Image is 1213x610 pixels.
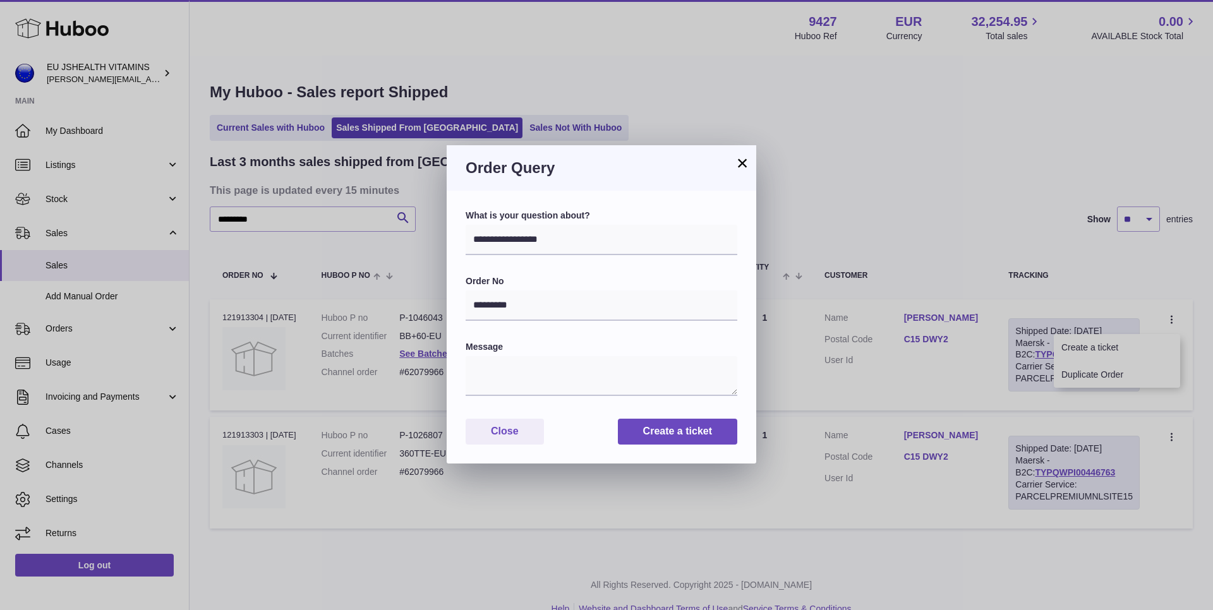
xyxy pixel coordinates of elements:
label: What is your question about? [466,210,737,222]
button: Create a ticket [618,419,737,445]
button: Close [466,419,544,445]
button: × [735,155,750,170]
h3: Order Query [466,158,737,178]
label: Order No [466,275,737,287]
label: Message [466,341,737,353]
